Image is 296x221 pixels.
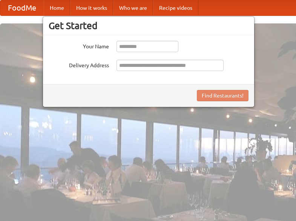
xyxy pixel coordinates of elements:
[153,0,198,15] a: Recipe videos
[113,0,153,15] a: Who we are
[44,0,70,15] a: Home
[49,20,248,31] h3: Get Started
[49,41,109,50] label: Your Name
[197,90,248,101] button: Find Restaurants!
[70,0,113,15] a: How it works
[0,0,44,15] a: FoodMe
[49,60,109,69] label: Delivery Address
